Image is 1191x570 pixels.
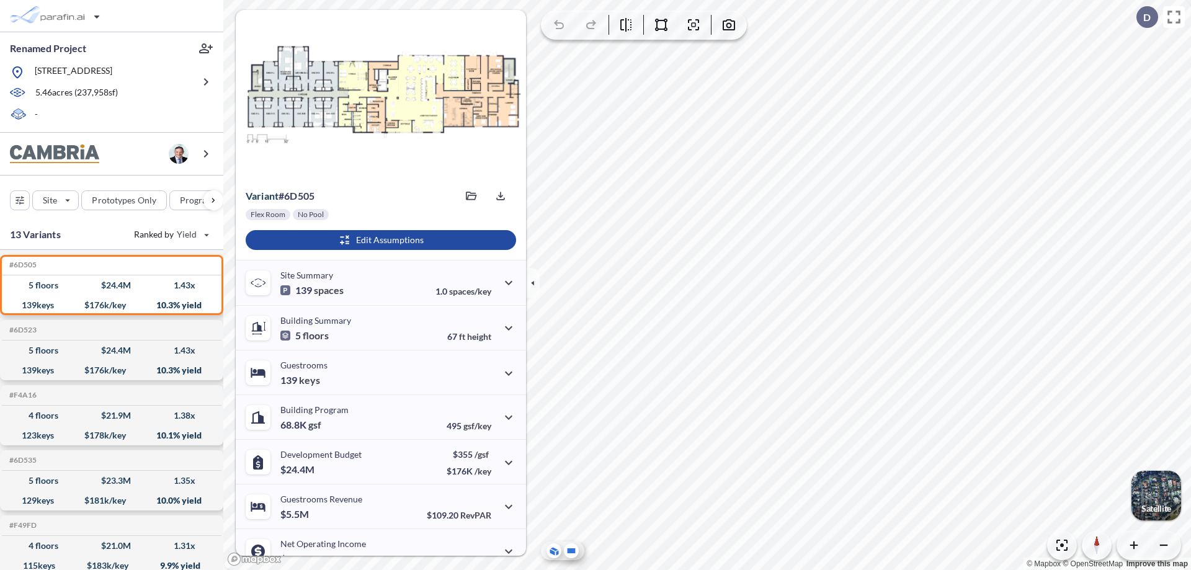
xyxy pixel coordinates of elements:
span: spaces/key [449,286,491,296]
p: 495 [447,421,491,431]
img: BrandImage [10,145,99,164]
span: keys [299,374,320,386]
span: gsf [308,419,321,431]
button: Switcher ImageSatellite [1131,471,1181,520]
p: Guestrooms Revenue [280,494,362,504]
a: OpenStreetMap [1063,559,1123,568]
img: Switcher Image [1131,471,1181,520]
h5: Click to copy the code [7,456,37,465]
h5: Click to copy the code [7,261,37,269]
p: 45.0% [439,554,491,565]
span: RevPAR [460,510,491,520]
p: $2.5M [280,553,311,565]
p: D [1143,12,1151,23]
span: spaces [314,284,344,296]
button: Ranked by Yield [124,225,217,244]
h5: Click to copy the code [7,521,37,530]
span: Yield [177,228,197,241]
button: Program [169,190,236,210]
p: $176K [447,466,491,476]
p: No Pool [298,210,324,220]
button: Aerial View [546,543,561,558]
p: 13 Variants [10,227,61,242]
button: Prototypes Only [81,190,167,210]
a: Mapbox [1027,559,1061,568]
button: Site Plan [564,543,579,558]
p: 68.8K [280,419,321,431]
a: Mapbox homepage [227,552,282,566]
p: Guestrooms [280,360,328,370]
p: $109.20 [427,510,491,520]
p: Site Summary [280,270,333,280]
p: Satellite [1141,504,1171,514]
span: margin [464,554,491,565]
p: Program [180,194,215,207]
p: 5.46 acres ( 237,958 sf) [35,86,118,100]
button: Site [32,190,79,210]
p: Prototypes Only [92,194,156,207]
p: # 6d505 [246,190,314,202]
img: user logo [169,144,189,164]
p: $355 [447,449,491,460]
p: $5.5M [280,508,311,520]
button: Edit Assumptions [246,230,516,250]
p: 67 [447,331,491,342]
p: - [35,108,38,122]
p: 139 [280,284,344,296]
p: Flex Room [251,210,285,220]
p: 1.0 [435,286,491,296]
span: height [467,331,491,342]
span: /gsf [475,449,489,460]
p: Edit Assumptions [356,234,424,246]
span: Variant [246,190,279,202]
p: Net Operating Income [280,538,366,549]
h5: Click to copy the code [7,326,37,334]
a: Improve this map [1126,559,1188,568]
p: Site [43,194,57,207]
p: Building Program [280,404,349,415]
p: Building Summary [280,315,351,326]
p: [STREET_ADDRESS] [35,65,112,80]
span: gsf/key [463,421,491,431]
span: ft [459,331,465,342]
p: 5 [280,329,329,342]
span: floors [303,329,329,342]
span: /key [475,466,491,476]
p: Development Budget [280,449,362,460]
p: Renamed Project [10,42,86,55]
p: $24.4M [280,463,316,476]
p: 139 [280,374,320,386]
h5: Click to copy the code [7,391,37,399]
